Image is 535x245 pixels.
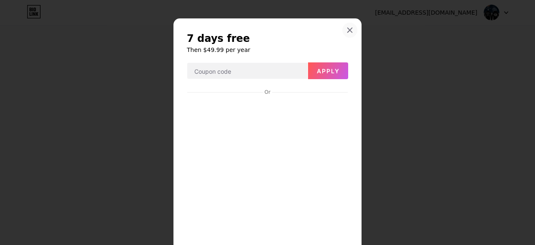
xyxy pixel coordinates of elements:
[187,63,308,80] input: Coupon code
[187,32,250,45] span: 7 days free
[187,46,348,54] h6: Then $49.99 per year
[317,67,340,75] span: Apply
[308,62,348,79] button: Apply
[263,89,272,95] div: Or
